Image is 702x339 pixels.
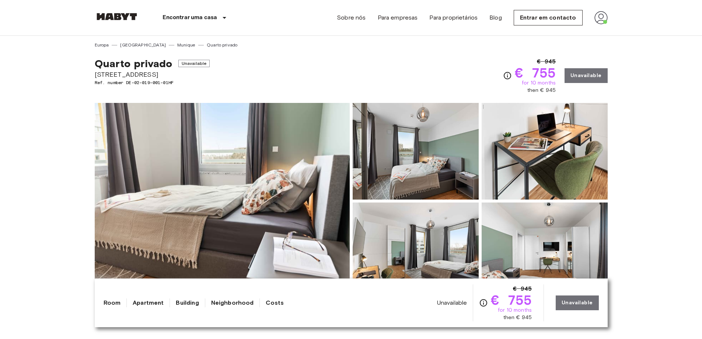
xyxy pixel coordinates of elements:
[482,203,608,299] img: Picture of unit DE-02-019-001-01HF
[177,42,195,48] a: Munique
[522,79,556,87] span: for 10 months
[266,298,284,307] a: Costs
[207,42,237,48] a: Quarto privado
[176,298,199,307] a: Building
[482,103,608,200] img: Picture of unit DE-02-019-001-01HF
[120,42,166,48] a: [GEOGRAPHIC_DATA]
[491,293,532,307] span: € 755
[95,42,109,48] a: Europa
[95,79,210,86] span: Ref. number DE-02-019-001-01HF
[211,298,254,307] a: Neighborhood
[515,66,556,79] span: € 755
[104,298,121,307] a: Room
[353,203,479,299] img: Picture of unit DE-02-019-001-01HF
[437,299,467,307] span: Unavailable
[594,11,608,24] img: avatar
[95,103,350,299] img: Marketing picture of unit DE-02-019-001-01HF
[513,284,532,293] span: € 945
[163,13,217,22] p: Encontrar uma casa
[498,307,532,314] span: for 10 months
[503,314,532,321] span: then € 945
[378,13,418,22] a: Para empresas
[353,103,479,200] img: Picture of unit DE-02-019-001-01HF
[95,57,172,70] span: Quarto privado
[133,298,164,307] a: Apartment
[95,13,139,20] img: Habyt
[489,13,502,22] a: Blog
[479,298,488,307] svg: Check cost overview for full price breakdown. Please note that discounts apply to new joiners onl...
[337,13,366,22] a: Sobre nós
[527,87,556,94] span: then € 945
[537,57,556,66] span: € 945
[514,10,583,25] a: Entrar em contacto
[429,13,478,22] a: Para proprietários
[503,71,512,80] svg: Check cost overview for full price breakdown. Please note that discounts apply to new joiners onl...
[95,70,210,79] span: [STREET_ADDRESS]
[178,60,210,67] span: Unavailable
